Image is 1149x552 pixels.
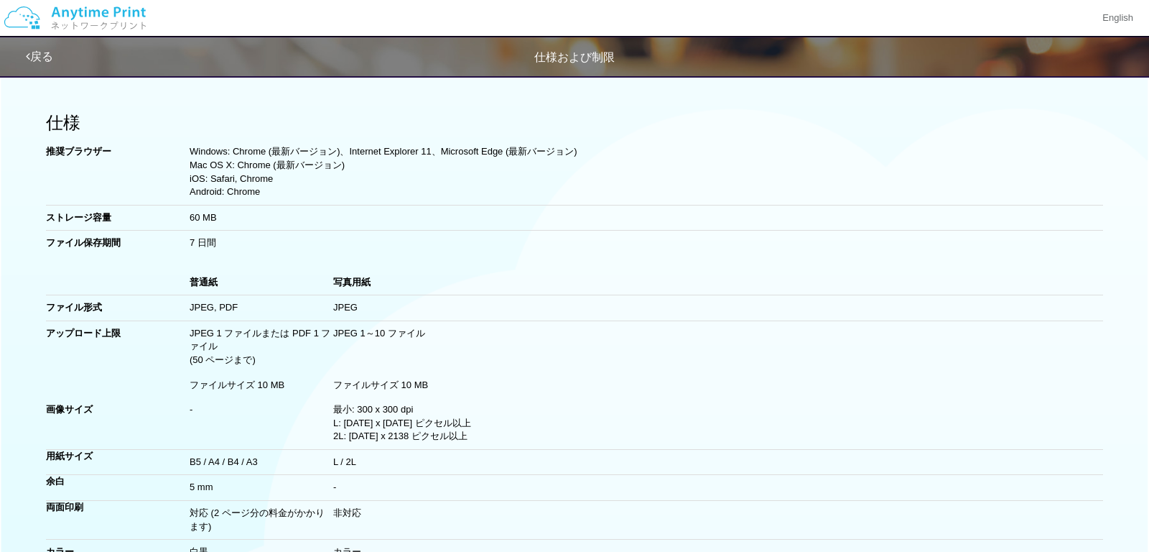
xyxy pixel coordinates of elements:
td: JPEG 1～10 ファイル [333,321,1103,354]
td: ファイル保存期間 [46,231,190,256]
td: JPEG [333,295,1103,321]
td: 普通紙 [190,270,333,295]
td: ファイルサイズ 10 MB [190,373,333,398]
td: 写真用紙 [333,270,1103,295]
td: 推奨ブラウザー [46,139,190,159]
td: L: [DATE] x [DATE] ピクセル以上 [333,417,1103,431]
td: 非対応 [333,500,1103,539]
td: L / 2L [333,449,1103,475]
td: B5 / A4 / B4 / A3 [190,449,333,475]
a: 戻る [26,50,53,63]
h2: 仕様 [46,114,1103,132]
td: 2L: [DATE] x 2138 ピクセル以上 [333,430,1103,449]
td: JPEG, PDF [190,295,333,321]
td: 最小: 300 x 300 dpi [333,397,1103,417]
td: 60 MB [190,205,1103,231]
td: 5 mm [190,475,333,501]
td: アップロード上限 [46,321,190,354]
td: JPEG 1 ファイルまたは PDF 1 ファイル [190,321,333,354]
td: Mac OS X: Chrome (最新バージョン) [190,159,1103,172]
td: - [333,475,1103,501]
td: ファイルサイズ 10 MB [333,373,1103,398]
td: ファイル形式 [46,295,190,321]
td: 対応 (2 ページ分の料金がかかります) [190,500,333,539]
td: ストレージ容量 [46,205,190,231]
td: 余白 [46,475,190,501]
td: Windows: Chrome (最新バージョン)、Internet Explorer 11、Microsoft Edge (最新バージョン) [190,139,1103,159]
td: (50 ページまで) [190,354,333,373]
td: 両面印刷 [46,500,190,539]
td: Android: Chrome [190,185,1103,205]
td: iOS: Safari, Chrome [190,172,1103,186]
td: 7 日間 [190,231,1103,256]
td: 画像サイズ [46,397,190,417]
span: 仕様および制限 [534,51,615,63]
td: 用紙サイズ [46,449,190,475]
td: - [190,397,333,417]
